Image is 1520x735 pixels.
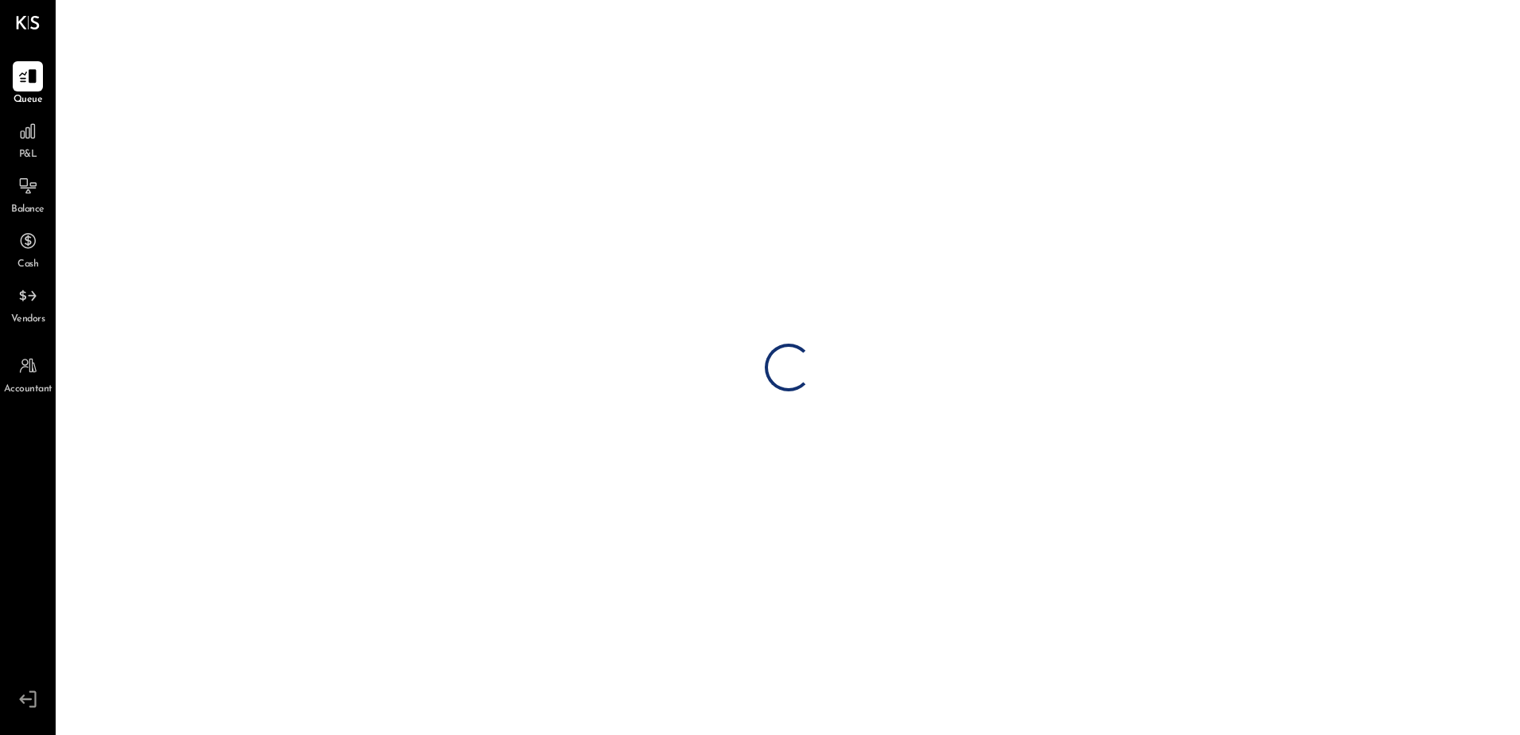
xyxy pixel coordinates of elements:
a: Accountant [1,351,55,397]
span: Balance [11,203,45,217]
a: Balance [1,171,55,217]
a: P&L [1,116,55,162]
span: P&L [19,148,37,162]
span: Accountant [4,383,52,397]
span: Queue [14,93,43,107]
a: Vendors [1,281,55,327]
a: Queue [1,61,55,107]
span: Vendors [11,313,45,327]
a: Cash [1,226,55,272]
span: Cash [17,258,38,272]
